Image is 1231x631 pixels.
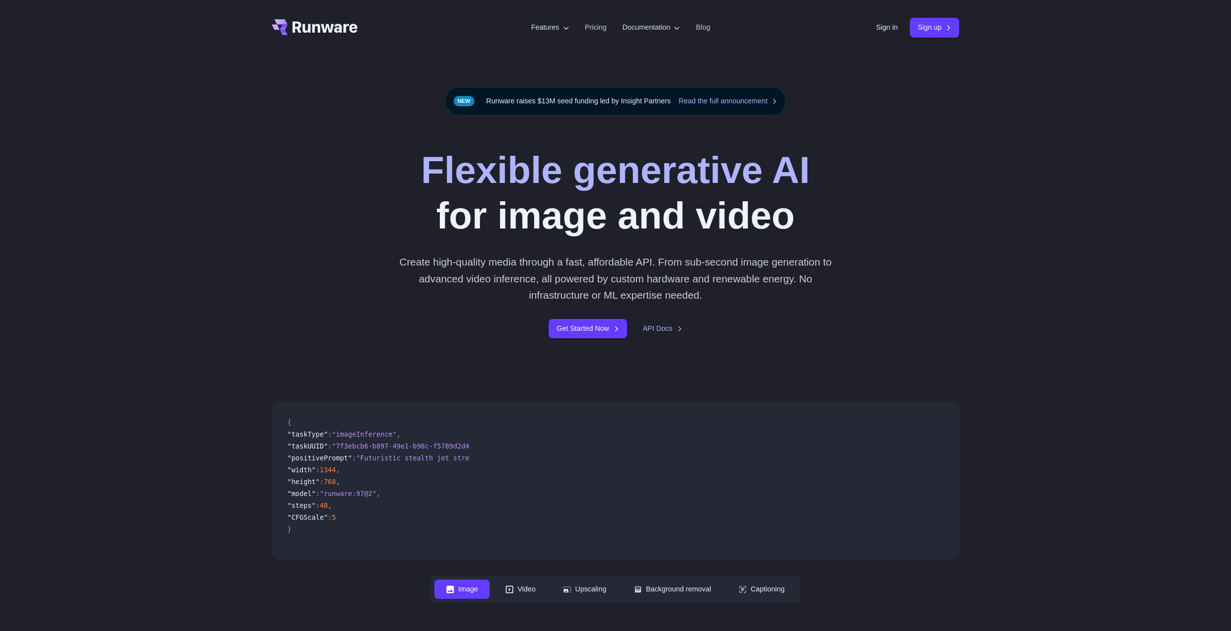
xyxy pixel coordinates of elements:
span: , [396,430,400,438]
a: Read the full announcement [679,95,777,107]
label: Documentation [623,22,680,33]
span: "imageInference" [332,430,397,438]
div: Runware raises $13M seed funding led by Insight Partners [445,87,786,115]
span: "Futuristic stealth jet streaking through a neon-lit cityscape with glowing purple exhaust" [356,454,724,462]
a: Blog [696,22,710,33]
span: : [316,466,320,474]
span: 40 [320,501,328,509]
span: : [316,490,320,497]
label: Features [531,22,569,33]
button: Video [494,580,548,599]
span: : [328,430,332,438]
span: "CFGScale" [288,513,328,521]
h1: for image and video [421,147,810,238]
span: 1344 [320,466,336,474]
span: "model" [288,490,316,497]
button: Upscaling [552,580,618,599]
span: { [288,418,292,426]
span: "positivePrompt" [288,454,352,462]
span: : [328,513,332,521]
span: 5 [332,513,336,521]
a: Go to / [272,19,358,35]
button: Image [434,580,490,599]
span: , [336,466,340,474]
span: : [320,478,324,486]
span: : [316,501,320,509]
span: , [328,501,332,509]
a: API Docs [643,323,682,334]
a: Sign up [910,18,960,37]
span: "7f3ebcb6-b897-49e1-b98c-f5789d2d40d7" [332,442,486,450]
span: : [328,442,332,450]
span: "taskUUID" [288,442,328,450]
span: "steps" [288,501,316,509]
span: } [288,525,292,533]
span: : [352,454,356,462]
span: , [336,478,340,486]
button: Captioning [727,580,797,599]
span: "runware:97@2" [320,490,377,497]
span: "height" [288,478,320,486]
span: "taskType" [288,430,328,438]
a: Pricing [585,22,607,33]
span: "width" [288,466,316,474]
strong: Flexible generative AI [421,148,810,191]
span: 768 [324,478,336,486]
a: Get Started Now [549,319,627,338]
p: Create high-quality media through a fast, affordable API. From sub-second image generation to adv... [395,254,836,303]
button: Background removal [622,580,723,599]
span: , [377,490,381,497]
a: Sign in [876,22,898,33]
